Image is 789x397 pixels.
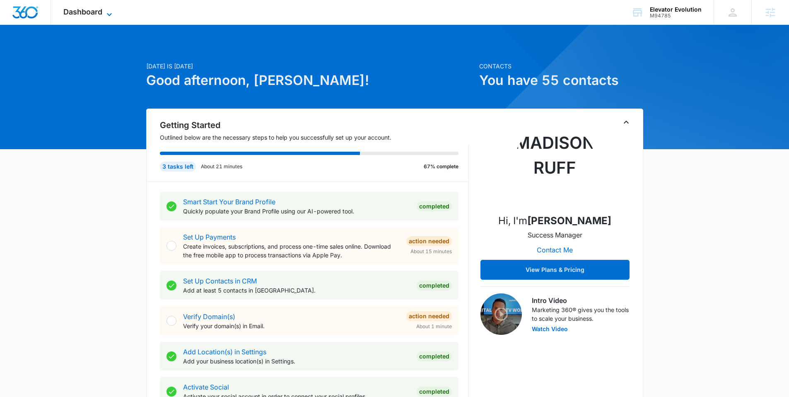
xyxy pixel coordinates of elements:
p: Verify your domain(s) in Email. [183,322,400,330]
img: Madison Ruff [514,124,596,207]
div: Action Needed [406,236,452,246]
a: Smart Start Your Brand Profile [183,198,275,206]
div: 3 tasks left [160,162,196,172]
button: Toggle Collapse [621,117,631,127]
div: account id [650,13,702,19]
a: Activate Social [183,383,229,391]
p: Success Manager [528,230,582,240]
div: Completed [417,281,452,290]
p: Outlined below are the necessary steps to help you successfully set up your account. [160,133,469,142]
p: About 21 minutes [201,163,242,170]
h1: You have 55 contacts [479,70,643,90]
p: Add at least 5 contacts in [GEOGRAPHIC_DATA]. [183,286,410,295]
strong: [PERSON_NAME] [527,215,611,227]
div: Completed [417,201,452,211]
a: Set Up Payments [183,233,236,241]
p: Hi, I'm [498,213,611,228]
img: Intro Video [480,293,522,335]
p: 67% complete [424,163,458,170]
button: Watch Video [532,326,568,332]
div: Action Needed [406,311,452,321]
p: Create invoices, subscriptions, and process one-time sales online. Download the free mobile app t... [183,242,400,259]
div: Completed [417,351,452,361]
div: account name [650,6,702,13]
button: View Plans & Pricing [480,260,630,280]
button: Contact Me [528,240,581,260]
h2: Getting Started [160,119,469,131]
span: About 15 minutes [410,248,452,255]
p: Contacts [479,62,643,70]
a: Add Location(s) in Settings [183,348,266,356]
a: Verify Domain(s) [183,312,235,321]
div: Completed [417,387,452,397]
p: Quickly populate your Brand Profile using our AI-powered tool. [183,207,410,215]
p: Marketing 360® gives you the tools to scale your business. [532,305,630,323]
span: Dashboard [63,7,102,16]
h1: Good afternoon, [PERSON_NAME]! [146,70,474,90]
p: Add your business location(s) in Settings. [183,357,410,366]
a: Set Up Contacts in CRM [183,277,257,285]
h3: Intro Video [532,295,630,305]
span: About 1 minute [416,323,452,330]
p: [DATE] is [DATE] [146,62,474,70]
